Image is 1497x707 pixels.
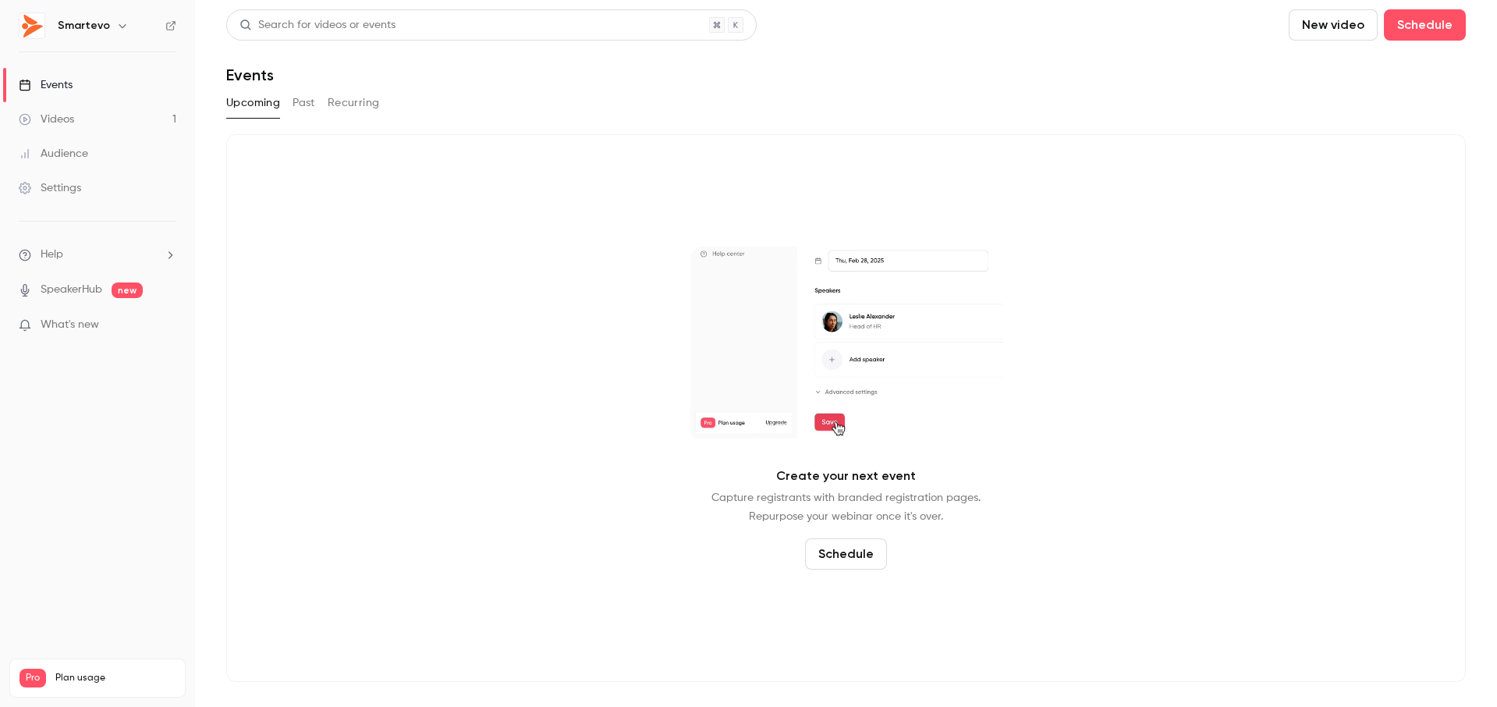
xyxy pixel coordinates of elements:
[226,91,280,115] button: Upcoming
[20,669,46,687] span: Pro
[58,18,110,34] h6: Smartevo
[776,467,916,485] p: Create your next event
[328,91,380,115] button: Recurring
[805,538,887,570] button: Schedule
[19,180,81,196] div: Settings
[41,282,102,298] a: SpeakerHub
[41,247,63,263] span: Help
[711,489,981,526] p: Capture registrants with branded registration pages. Repurpose your webinar once it's over.
[1289,9,1378,41] button: New video
[112,282,143,298] span: new
[20,13,44,38] img: Smartevo
[1384,9,1466,41] button: Schedule
[19,77,73,93] div: Events
[226,66,274,84] h1: Events
[19,247,176,263] li: help-dropdown-opener
[19,146,88,162] div: Audience
[41,317,99,333] span: What's new
[55,672,176,684] span: Plan usage
[293,91,315,115] button: Past
[19,112,74,127] div: Videos
[239,17,396,34] div: Search for videos or events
